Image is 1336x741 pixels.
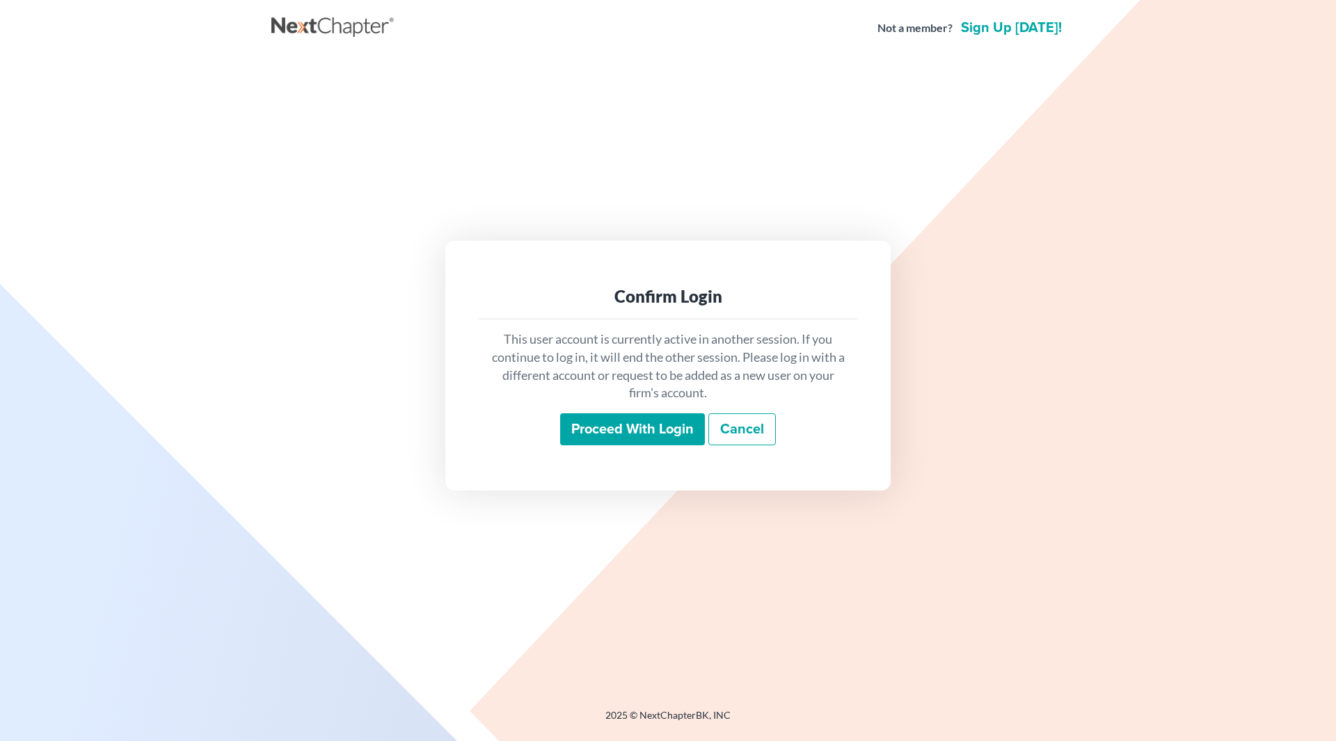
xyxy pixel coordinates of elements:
[958,21,1065,35] a: Sign up [DATE]!
[490,330,846,402] p: This user account is currently active in another session. If you continue to log in, it will end ...
[560,413,705,445] input: Proceed with login
[877,20,953,36] strong: Not a member?
[708,413,776,445] a: Cancel
[271,708,1065,733] div: 2025 © NextChapterBK, INC
[490,285,846,308] div: Confirm Login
